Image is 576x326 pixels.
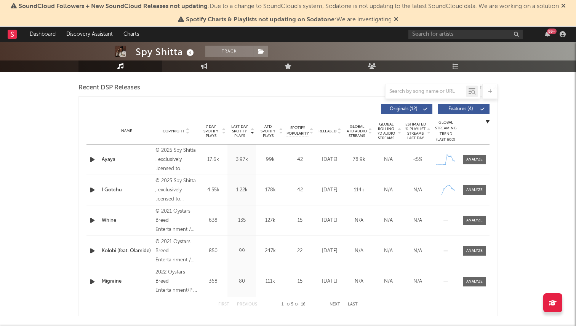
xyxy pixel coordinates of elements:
[286,156,313,164] div: 42
[405,186,430,194] div: N/A
[201,186,226,194] div: 4.55k
[285,303,290,306] span: to
[205,46,253,57] button: Track
[317,217,342,224] div: [DATE]
[258,186,283,194] div: 178k
[346,217,372,224] div: N/A
[229,156,254,164] div: 3.97k
[24,27,61,42] a: Dashboard
[561,3,566,10] span: Dismiss
[155,146,197,173] div: © 2025 Spy Shitta , exclusively licensed to Warner Music Africa
[258,247,283,255] div: 247k
[102,217,152,224] a: Whine
[405,122,426,140] span: Estimated % Playlist Streams Last Day
[201,278,226,285] div: 368
[376,217,401,224] div: N/A
[102,156,152,164] a: Ayaya
[346,124,367,138] span: Global ATD Audio Streams
[272,300,314,309] div: 1 5 16
[295,303,299,306] span: of
[405,247,430,255] div: N/A
[229,124,250,138] span: Last Day Spotify Plays
[258,217,283,224] div: 127k
[438,104,490,114] button: Features(4)
[376,186,401,194] div: N/A
[348,302,358,307] button: Last
[346,186,372,194] div: 114k
[318,129,336,134] span: Released
[163,129,185,134] span: Copyright
[19,3,559,10] span: : Due to a change to SoundCloud's system, Sodatone is not updating to the latest SoundCloud data....
[237,302,257,307] button: Previous
[61,27,118,42] a: Discovery Assistant
[78,83,140,92] span: Recent DSP Releases
[346,156,372,164] div: 78.9k
[201,124,221,138] span: 7 Day Spotify Plays
[405,217,430,224] div: N/A
[155,177,197,204] div: © 2025 Spy Shitta , exclusively licensed to Warner Music Africa
[286,125,309,137] span: Spotify Popularity
[218,302,229,307] button: First
[201,247,226,255] div: 850
[286,247,313,255] div: 22
[258,278,283,285] div: 111k
[155,237,197,265] div: © 2021 Oystars Breed Entertainment / Azuri
[155,268,197,295] div: 2022 Oystars Breed Entertainment/Plug Music
[408,30,523,39] input: Search for artists
[381,104,432,114] button: Originals(12)
[317,278,342,285] div: [DATE]
[346,278,372,285] div: N/A
[286,186,313,194] div: 42
[317,156,342,164] div: [DATE]
[186,17,334,23] span: Spotify Charts & Playlists not updating on Sodatone
[330,302,340,307] button: Next
[258,124,278,138] span: ATD Spotify Plays
[102,278,152,285] a: Migraine
[376,278,401,285] div: N/A
[19,3,208,10] span: SoundCloud Followers + New SoundCloud Releases not updating
[102,186,152,194] a: I Gotchu
[405,156,430,164] div: <5%
[346,247,372,255] div: N/A
[443,107,478,111] span: Features ( 4 )
[155,207,197,234] div: © 2021 Oystars Breed Entertainment / Azuri
[286,278,313,285] div: 15
[201,156,226,164] div: 17.6k
[386,89,466,95] input: Search by song name or URL
[545,31,550,37] button: 99+
[317,247,342,255] div: [DATE]
[118,27,144,42] a: Charts
[386,107,421,111] span: Originals ( 12 )
[434,120,457,143] div: Global Streaming Trend (Last 60D)
[376,247,401,255] div: N/A
[286,217,313,224] div: 15
[102,128,152,134] div: Name
[229,278,254,285] div: 80
[405,278,430,285] div: N/A
[394,17,398,23] span: Dismiss
[102,247,152,255] a: Kolobi (feat. Olamide)
[229,186,254,194] div: 1.22k
[547,29,557,34] div: 99 +
[258,156,283,164] div: 99k
[229,217,254,224] div: 135
[136,46,196,58] div: Spy Shitta
[317,186,342,194] div: [DATE]
[201,217,226,224] div: 638
[376,122,397,140] span: Global Rolling 7D Audio Streams
[186,17,392,23] span: : We are investigating
[376,156,401,164] div: N/A
[229,247,254,255] div: 99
